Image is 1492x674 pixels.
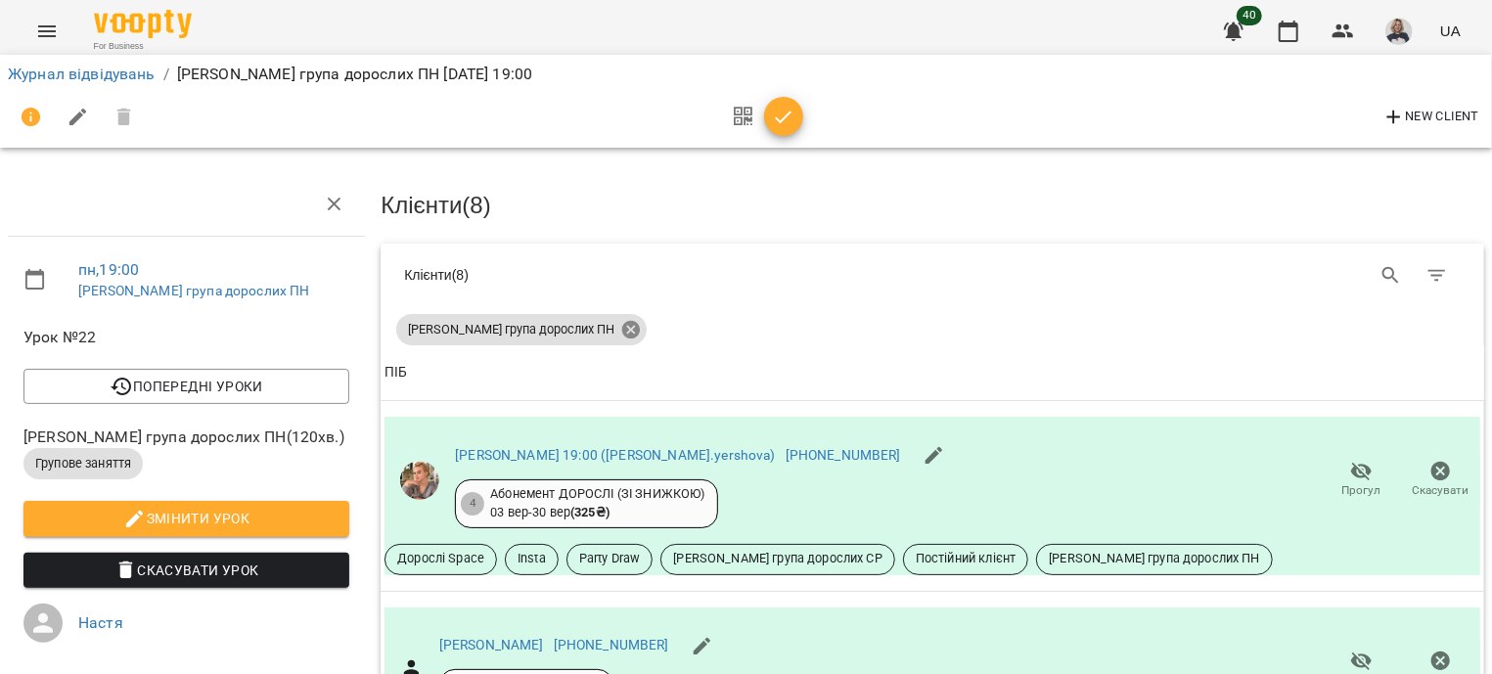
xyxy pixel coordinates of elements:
[439,637,544,652] a: [PERSON_NAME]
[94,40,192,53] span: For Business
[1037,550,1272,567] span: [PERSON_NAME] група дорослих ПН
[385,550,496,567] span: Дорослі Space
[1440,21,1461,41] span: UA
[8,63,1484,86] nav: breadcrumb
[78,260,139,279] a: пн , 19:00
[384,361,1480,384] span: ПІБ
[1432,13,1469,49] button: UA
[1342,482,1381,499] span: Прогул
[23,8,70,55] button: Menu
[1414,252,1461,299] button: Фільтр
[23,369,349,404] button: Попередні уроки
[381,193,1484,218] h3: Клієнти ( 8 )
[23,455,143,472] span: Групове заняття
[455,447,775,463] a: [PERSON_NAME] 19:00 ([PERSON_NAME].yershova)
[786,447,901,463] a: [PHONE_NUMBER]
[8,65,156,83] a: Журнал відвідувань
[39,375,334,398] span: Попередні уроки
[461,492,484,516] div: 4
[1382,106,1479,129] span: New Client
[396,321,626,338] span: [PERSON_NAME] група дорослих ПН
[404,265,918,285] div: Клієнти ( 8 )
[381,244,1484,306] div: Table Toolbar
[177,63,533,86] p: [PERSON_NAME] група дорослих ПН [DATE] 19:00
[384,361,407,384] div: ПІБ
[661,550,894,567] span: [PERSON_NAME] група дорослих СР
[490,485,704,521] div: Абонемент ДОРОСЛІ (ЗІ ЗНИЖКОЮ) 03 вер - 30 вер
[94,10,192,38] img: Voopty Logo
[396,314,647,345] div: [PERSON_NAME] група дорослих ПН
[23,326,349,349] span: Урок №22
[1385,18,1413,45] img: 60ff81f660890b5dd62a0e88b2ac9d82.jpg
[570,505,610,519] b: ( 325 ₴ )
[554,637,669,652] a: [PHONE_NUMBER]
[1237,6,1262,25] span: 40
[1368,252,1415,299] button: Search
[1413,482,1469,499] span: Скасувати
[400,461,439,500] img: 32da4cdc767faf865d5313b4202bc01e.jpg
[163,63,169,86] li: /
[567,550,652,567] span: Party Draw
[1401,453,1480,508] button: Скасувати
[78,613,123,632] a: Настя
[904,550,1027,567] span: Постійний клієнт
[39,559,334,582] span: Скасувати Урок
[39,507,334,530] span: Змінити урок
[23,553,349,588] button: Скасувати Урок
[23,501,349,536] button: Змінити урок
[384,361,407,384] div: Sort
[1322,453,1401,508] button: Прогул
[23,426,349,449] span: [PERSON_NAME] група дорослих ПН ( 120 хв. )
[78,283,310,298] a: [PERSON_NAME] група дорослих ПН
[1378,102,1484,133] button: New Client
[506,550,558,567] span: Insta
